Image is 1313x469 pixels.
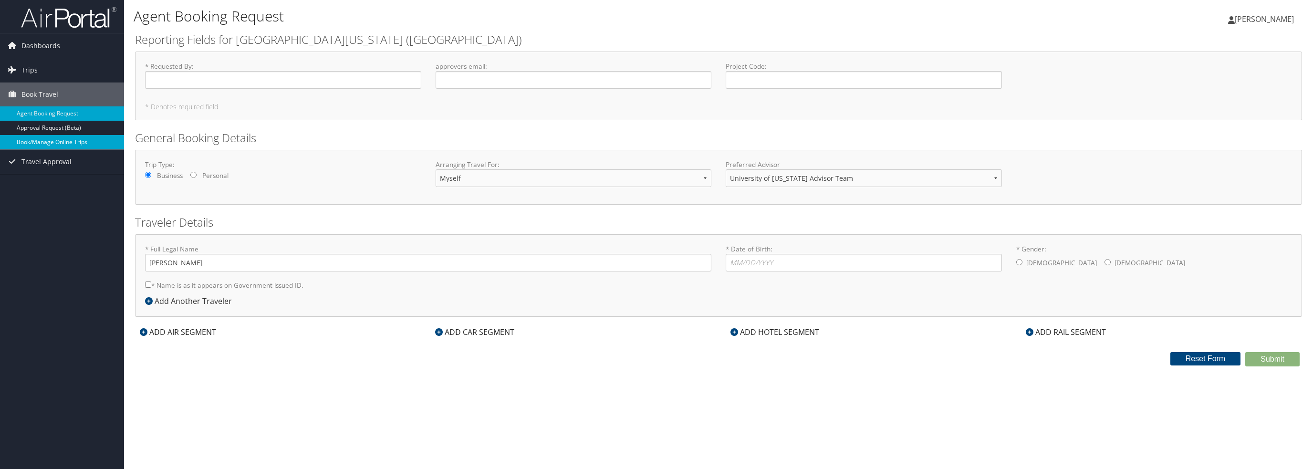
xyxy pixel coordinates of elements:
[134,6,914,26] h1: Agent Booking Request
[135,31,1302,48] h2: Reporting Fields for [GEOGRAPHIC_DATA][US_STATE] ([GEOGRAPHIC_DATA])
[21,34,60,58] span: Dashboards
[726,244,1002,271] label: * Date of Birth:
[135,214,1302,230] h2: Traveler Details
[726,326,824,338] div: ADD HOTEL SEGMENT
[1021,326,1111,338] div: ADD RAIL SEGMENT
[430,326,519,338] div: ADD CAR SEGMENT
[726,160,1002,169] label: Preferred Advisor
[21,6,116,29] img: airportal-logo.png
[1235,14,1294,24] span: [PERSON_NAME]
[1016,244,1292,273] label: * Gender:
[726,254,1002,271] input: * Date of Birth:
[1170,352,1241,365] button: Reset Form
[726,71,1002,89] input: Project Code:
[145,276,303,294] label: * Name is as it appears on Government issued ID.
[21,58,38,82] span: Trips
[21,83,58,106] span: Book Travel
[157,171,183,180] label: Business
[436,71,712,89] input: approvers email:
[436,62,712,89] label: approvers email :
[1026,254,1097,272] label: [DEMOGRAPHIC_DATA]
[21,150,72,174] span: Travel Approval
[145,62,421,89] label: * Requested By :
[202,171,229,180] label: Personal
[145,244,711,271] label: * Full Legal Name
[1245,352,1300,366] button: Submit
[145,160,421,169] label: Trip Type:
[726,62,1002,89] label: Project Code :
[436,160,712,169] label: Arranging Travel For:
[135,130,1302,146] h2: General Booking Details
[145,254,711,271] input: * Full Legal Name
[145,295,237,307] div: Add Another Traveler
[1115,254,1185,272] label: [DEMOGRAPHIC_DATA]
[1228,5,1303,33] a: [PERSON_NAME]
[1105,259,1111,265] input: * Gender:[DEMOGRAPHIC_DATA][DEMOGRAPHIC_DATA]
[1016,259,1022,265] input: * Gender:[DEMOGRAPHIC_DATA][DEMOGRAPHIC_DATA]
[145,71,421,89] input: * Requested By:
[135,326,221,338] div: ADD AIR SEGMENT
[145,104,1292,110] h5: * Denotes required field
[145,281,151,288] input: * Name is as it appears on Government issued ID.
